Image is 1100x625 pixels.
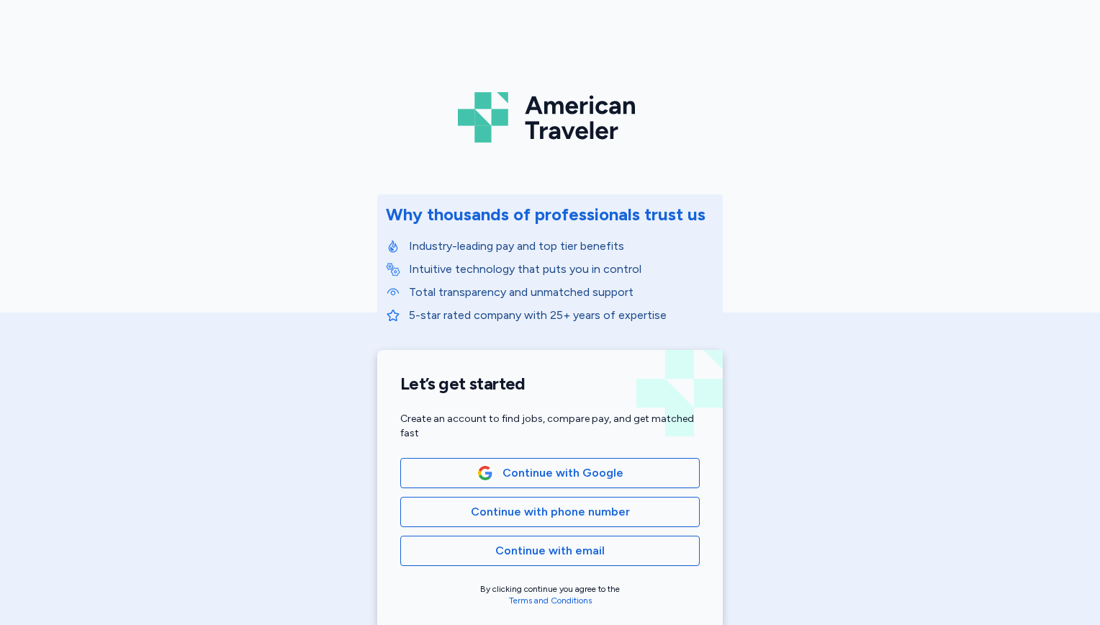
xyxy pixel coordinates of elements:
p: Total transparency and unmatched support [409,284,714,301]
div: Create an account to find jobs, compare pay, and get matched fast [400,412,700,441]
h1: Let’s get started [400,373,700,395]
img: Google Logo [477,465,493,481]
span: Continue with email [495,542,605,559]
div: By clicking continue you agree to the [400,583,700,606]
p: Intuitive technology that puts you in control [409,261,714,278]
button: Continue with email [400,536,700,566]
p: Industry-leading pay and top tier benefits [409,238,714,255]
p: 5-star rated company with 25+ years of expertise [409,307,714,324]
span: Continue with Google [502,464,623,482]
span: Continue with phone number [471,503,630,521]
button: Continue with phone number [400,497,700,527]
img: Logo [458,86,642,148]
button: Google LogoContinue with Google [400,458,700,488]
a: Terms and Conditions [509,595,592,606]
div: Why thousands of professionals trust us [386,203,705,226]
